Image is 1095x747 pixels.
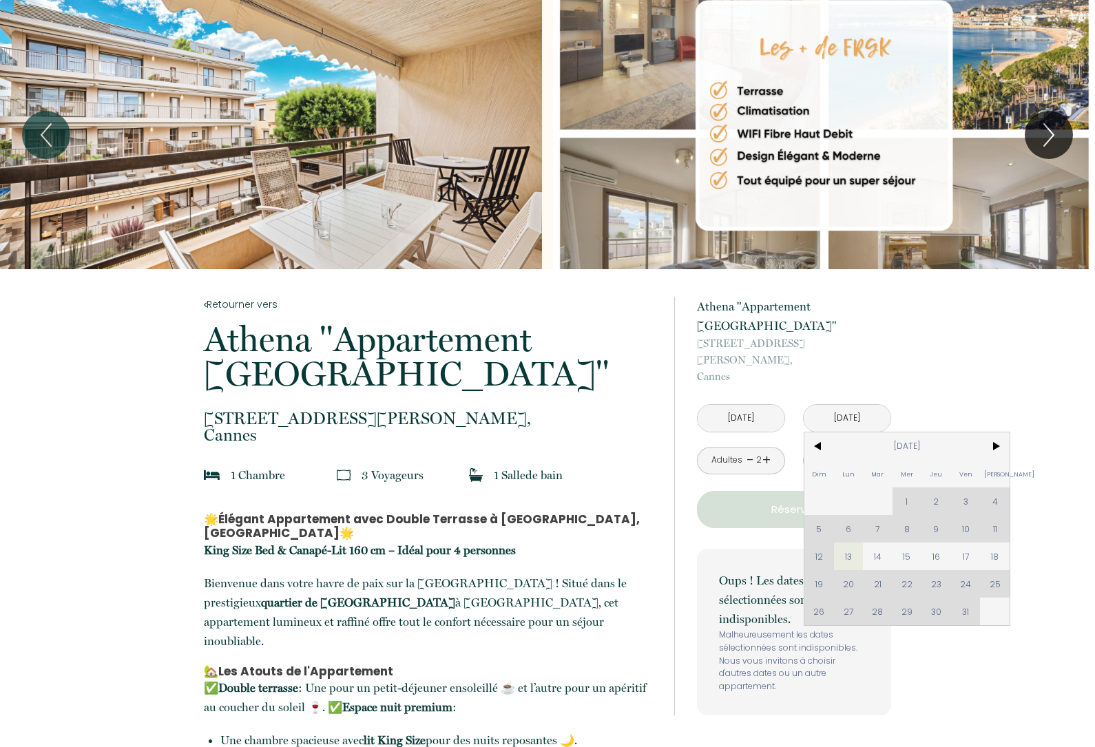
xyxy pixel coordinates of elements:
span: > [980,432,1010,460]
a: + [762,450,771,471]
span: 16 [921,543,951,570]
input: Départ [804,405,890,432]
strong: King Size Bed & Canapé-Lit 160 cm – Idéal pour 4 personnes [204,543,516,557]
strong: quartier de [GEOGRAPHIC_DATA] [261,596,455,609]
p: 1 Chambre [231,465,285,485]
span: s [419,468,424,482]
p: 3 Voyageur [362,465,424,485]
strong: Élégant Appartement avec Double Terrasse à [GEOGRAPHIC_DATA], [GEOGRAPHIC_DATA] [204,511,640,541]
span: Mar [863,460,893,487]
a: Retourner vers [204,297,656,312]
strong: lit King Size [364,733,426,747]
span: [STREET_ADDRESS][PERSON_NAME], [204,410,656,427]
button: Next [1025,111,1073,159]
span: Ven [951,460,981,487]
h3: 🏡 [204,664,656,678]
p: Malheureusement les dates sélectionnées sont indisponibles. Nous vous invitons à choisir d'autres... [719,629,869,693]
div: Adultes [711,454,742,467]
p: 1 Salle de bain [494,465,563,485]
span: 15 [893,543,922,570]
span: Dim [804,460,834,487]
strong: Les Atouts de l'Appartement [218,663,393,680]
a: - [747,450,754,471]
p: Athena "Appartement [GEOGRAPHIC_DATA]" [204,322,656,391]
input: Arrivée [698,405,784,432]
span: [PERSON_NAME] [980,460,1010,487]
strong: Espace nuit premium [342,700,452,714]
span: 14 [863,543,893,570]
button: Réserver [697,491,891,528]
p: Oups ! Les dates sélectionnées sont indisponibles. [719,571,869,629]
h3: 🌟 🌟 [204,512,656,540]
span: 13 [834,543,864,570]
img: guests [337,468,351,482]
p: Athena "Appartement [GEOGRAPHIC_DATA]" [697,297,891,335]
strong: Double terrasse [218,681,298,695]
p: ✅ : Une pour un petit-déjeuner ensoleillé ☕ et l’autre pour un apéritif au coucher du soleil 🍷. ✅ : [204,678,656,717]
p: Cannes [697,335,891,385]
div: 2 [755,454,762,467]
span: 17 [951,543,981,570]
span: Jeu [921,460,951,487]
span: Mer [893,460,922,487]
span: [DATE] [834,432,981,460]
p: Cannes [204,410,656,443]
button: Previous [22,111,70,159]
span: [STREET_ADDRESS][PERSON_NAME], [697,335,891,368]
p: Bienvenue dans votre havre de paix sur la [GEOGRAPHIC_DATA] ! Situé dans le prestigieux à [GEOGRA... [204,574,656,651]
p: Réserver [702,501,886,518]
span: < [804,432,834,460]
span: Lun [834,460,864,487]
span: 18 [980,543,1010,570]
